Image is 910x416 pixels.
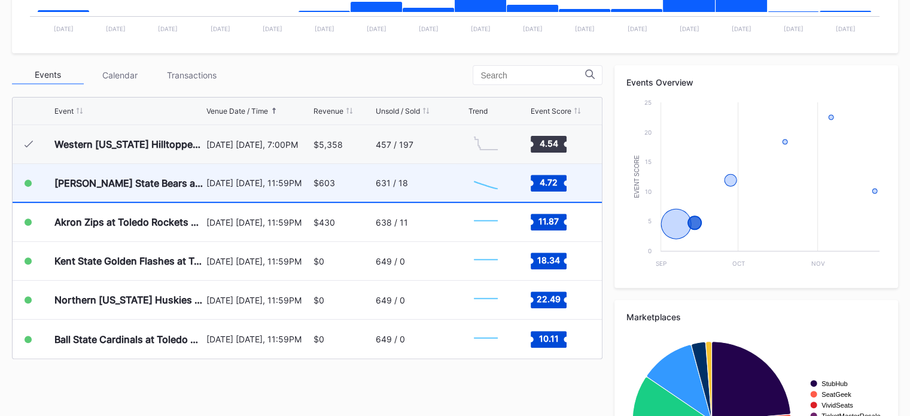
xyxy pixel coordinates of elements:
text: 4.72 [540,177,558,187]
div: Unsold / Sold [376,107,420,116]
input: Search [480,71,585,80]
div: [DATE] [DATE], 11:59PM [206,178,311,188]
text: 5 [648,217,652,224]
div: 631 / 18 [376,178,408,188]
svg: Chart title [468,129,504,159]
text: [DATE] [732,25,751,32]
div: 457 / 197 [376,139,413,150]
svg: Chart title [468,285,504,315]
text: 18.34 [537,255,560,265]
div: 649 / 0 [376,334,405,344]
div: Transactions [156,66,227,84]
text: Nov [811,260,825,267]
text: Event Score [634,155,640,198]
text: [DATE] [836,25,856,32]
text: 25 [644,99,652,106]
div: 649 / 0 [376,295,405,305]
div: $5,358 [314,139,343,150]
text: 10.11 [538,333,558,343]
div: Western [US_STATE] Hilltoppers at Toledo Rockets Football [54,138,203,150]
svg: Chart title [626,96,885,276]
div: Revenue [314,107,343,116]
div: Kent State Golden Flashes at Toledo Rockets Football [54,255,203,267]
text: [DATE] [54,25,74,32]
text: VividSeats [821,402,853,409]
text: [DATE] [106,25,126,32]
text: 11.87 [538,216,559,226]
text: SeatGeek [821,391,851,398]
div: [DATE] [DATE], 11:59PM [206,295,311,305]
div: Event [54,107,74,116]
text: [DATE] [575,25,595,32]
text: [DATE] [158,25,178,32]
text: [DATE] [471,25,491,32]
div: Events Overview [626,77,886,87]
div: Venue Date / Time [206,107,268,116]
div: Northern [US_STATE] Huskies at Toledo Rockets Football [54,294,203,306]
text: Sep [656,260,666,267]
svg: Chart title [468,324,504,354]
div: [DATE] [DATE], 11:59PM [206,334,311,344]
text: 22.49 [537,294,561,304]
div: 638 / 11 [376,217,408,227]
div: Trend [468,107,487,116]
svg: Chart title [468,168,504,198]
text: [DATE] [419,25,439,32]
text: StubHub [821,380,848,387]
div: [DATE] [DATE], 11:59PM [206,256,311,266]
div: Event Score [531,107,571,116]
text: [DATE] [315,25,334,32]
div: $0 [314,256,324,266]
div: Events [12,66,84,84]
div: Calendar [84,66,156,84]
div: $0 [314,334,324,344]
div: Akron Zips at Toledo Rockets Football [54,216,203,228]
div: $603 [314,178,335,188]
text: [DATE] [367,25,386,32]
div: [DATE] [DATE], 7:00PM [206,139,311,150]
text: Oct [732,260,745,267]
text: [DATE] [784,25,804,32]
div: Ball State Cardinals at Toledo Rockets Football [54,333,203,345]
text: [DATE] [627,25,647,32]
text: 10 [645,188,652,195]
div: [DATE] [DATE], 11:59PM [206,217,311,227]
div: $430 [314,217,335,227]
div: Marketplaces [626,312,886,322]
text: [DATE] [680,25,699,32]
svg: Chart title [468,246,504,276]
text: [DATE] [263,25,282,32]
text: [DATE] [210,25,230,32]
div: [PERSON_NAME] State Bears at Toledo Rockets Football [54,177,203,189]
text: 20 [644,129,652,136]
text: 4.54 [539,138,558,148]
text: 15 [645,158,652,165]
svg: Chart title [468,207,504,237]
text: 0 [648,247,652,254]
text: [DATE] [523,25,543,32]
div: 649 / 0 [376,256,405,266]
div: $0 [314,295,324,305]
